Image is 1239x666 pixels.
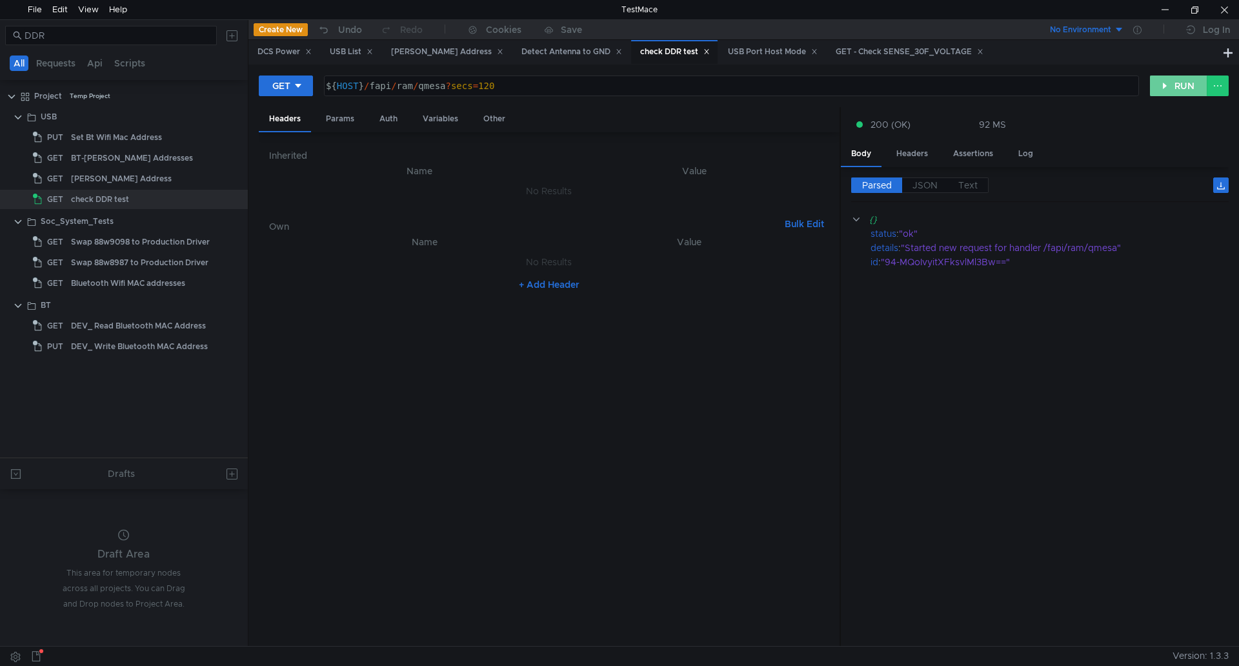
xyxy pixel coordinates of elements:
[871,241,1229,255] div: :
[71,148,193,168] div: BT-[PERSON_NAME] Addresses
[559,234,819,250] th: Value
[728,45,818,59] div: USB Port Host Mode
[871,117,911,132] span: 200 (OK)
[1173,647,1229,665] span: Version: 1.3.3
[870,212,1211,227] div: {}
[1034,19,1124,40] button: No Environment
[871,241,898,255] div: details
[841,142,881,167] div: Body
[47,253,63,272] span: GET
[257,45,312,59] div: DCS Power
[10,55,28,71] button: All
[71,337,208,356] div: DEV_ Write Bluetooth MAC Address
[871,255,1229,269] div: :
[899,227,1212,241] div: "ok"
[943,142,1003,166] div: Assertions
[886,142,938,166] div: Headers
[41,107,57,126] div: USB
[47,316,63,336] span: GET
[1203,22,1230,37] div: Log In
[70,86,110,106] div: Temp Project
[71,253,208,272] div: Swap 88w8987 to Production Driver
[979,119,1006,130] div: 92 MS
[473,107,516,131] div: Other
[47,232,63,252] span: GET
[71,274,185,293] div: Bluetooth Wifi MAC addresses
[71,128,162,147] div: Set Bt Wifi Mac Address
[269,148,829,163] h6: Inherited
[47,169,63,188] span: GET
[526,256,572,268] nz-embed-empty: No Results
[41,212,114,231] div: Soc_System_Tests
[1008,142,1043,166] div: Log
[269,219,780,234] h6: Own
[71,232,210,252] div: Swap 88w9098 to Production Driver
[47,190,63,209] span: GET
[71,169,172,188] div: [PERSON_NAME] Address
[559,163,829,179] th: Value
[25,28,209,43] input: Search...
[290,234,559,250] th: Name
[371,20,432,39] button: Redo
[369,107,408,131] div: Auth
[486,22,521,37] div: Cookies
[41,296,51,315] div: BT
[47,274,63,293] span: GET
[259,76,313,96] button: GET
[47,337,63,356] span: PUT
[862,179,892,191] span: Parsed
[279,163,559,179] th: Name
[881,255,1211,269] div: "94-MQoIvyitXFksvlMl3Bw=="
[514,277,585,292] button: + Add Header
[958,179,978,191] span: Text
[871,227,1229,241] div: :
[308,20,371,39] button: Undo
[254,23,308,36] button: Create New
[400,22,423,37] div: Redo
[640,45,710,59] div: check DDR test
[34,86,62,106] div: Project
[780,216,829,232] button: Bulk Edit
[1150,76,1207,96] button: RUN
[1050,24,1111,36] div: No Environment
[316,107,365,131] div: Params
[912,179,938,191] span: JSON
[521,45,622,59] div: Detect Antenna to GND
[561,25,582,34] div: Save
[330,45,373,59] div: USB List
[32,55,79,71] button: Requests
[526,185,572,197] nz-embed-empty: No Results
[901,241,1212,255] div: "Started new request for handler /fapi/ram/qmesa"
[871,227,896,241] div: status
[71,316,206,336] div: DEV_ Read Bluetooth MAC Address
[259,107,311,132] div: Headers
[47,128,63,147] span: PUT
[110,55,149,71] button: Scripts
[272,79,290,93] div: GET
[871,255,878,269] div: id
[836,45,983,59] div: GET - Check SENSE_30F_VOLTAGE
[71,190,129,209] div: check DDR test
[47,148,63,168] span: GET
[412,107,468,131] div: Variables
[83,55,106,71] button: Api
[338,22,362,37] div: Undo
[391,45,503,59] div: [PERSON_NAME] Address
[108,466,135,481] div: Drafts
